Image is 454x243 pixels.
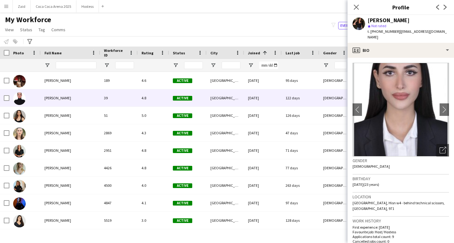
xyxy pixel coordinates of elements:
[353,234,449,239] p: Applications total count: 9
[13,215,26,227] img: Meri Melkumyan
[138,177,169,194] div: 4.0
[244,194,282,211] div: [DATE]
[319,194,351,211] div: [DEMOGRAPHIC_DATA]
[184,62,203,69] input: Status Filter Input
[244,124,282,141] div: [DATE]
[173,218,192,223] span: Active
[100,212,138,229] div: 5519
[244,89,282,107] div: [DATE]
[3,26,16,34] a: View
[13,197,26,210] img: Ines Abdouni
[319,159,351,176] div: [DEMOGRAPHIC_DATA]
[44,113,71,118] span: [PERSON_NAME]
[13,92,26,105] img: Jasna Kasic
[100,194,138,211] div: 4847
[44,78,71,83] span: [PERSON_NAME]
[115,62,134,69] input: Workforce ID Filter Input
[319,72,351,89] div: [DEMOGRAPHIC_DATA]
[282,89,319,107] div: 122 days
[104,48,126,57] span: Workforce ID
[44,201,71,205] span: [PERSON_NAME]
[323,51,337,55] span: Gender
[5,27,14,32] span: View
[44,183,71,188] span: [PERSON_NAME]
[173,96,192,101] span: Active
[286,51,300,55] span: Last job
[44,96,71,100] span: [PERSON_NAME]
[100,107,138,124] div: 51
[248,62,254,68] button: Open Filter Menu
[138,124,169,141] div: 4.3
[173,62,178,68] button: Open Filter Menu
[319,124,351,141] div: [DEMOGRAPHIC_DATA]
[39,27,45,32] span: Tag
[207,72,244,89] div: [GEOGRAPHIC_DATA]
[207,107,244,124] div: [GEOGRAPHIC_DATA]
[207,142,244,159] div: [GEOGRAPHIC_DATA]
[173,183,192,188] span: Active
[56,62,96,69] input: Full Name Filter Input
[44,148,71,153] span: [PERSON_NAME]
[138,89,169,107] div: 4.8
[319,107,351,124] div: [DEMOGRAPHIC_DATA]
[207,124,244,141] div: [GEOGRAPHIC_DATA]
[18,26,35,34] a: Status
[13,145,26,157] img: Daryna Ihnatenko
[244,159,282,176] div: [DATE]
[368,29,447,39] span: | [EMAIL_ADDRESS][DOMAIN_NAME]
[207,159,244,176] div: [GEOGRAPHIC_DATA]
[353,176,449,181] h3: Birthday
[104,62,110,68] button: Open Filter Menu
[207,212,244,229] div: [GEOGRAPHIC_DATA]
[207,89,244,107] div: [GEOGRAPHIC_DATA]
[282,194,319,211] div: 97 days
[173,113,192,118] span: Active
[173,148,192,153] span: Active
[44,51,62,55] span: Full Name
[338,22,371,29] button: Everyone12,952
[51,27,65,32] span: Comms
[244,142,282,159] div: [DATE]
[207,177,244,194] div: [GEOGRAPHIC_DATA]
[173,78,192,83] span: Active
[319,212,351,229] div: [DEMOGRAPHIC_DATA]
[44,131,71,135] span: [PERSON_NAME]
[248,51,260,55] span: Joined
[100,142,138,159] div: 2951
[353,230,449,234] p: Favourite job: Host/ Hostess
[13,0,31,12] button: Zaid
[36,26,48,34] a: Tag
[282,124,319,141] div: 47 days
[319,89,351,107] div: [DEMOGRAPHIC_DATA]
[173,166,192,171] span: Active
[20,27,32,32] span: Status
[100,159,138,176] div: 4426
[44,166,71,170] span: [PERSON_NAME]
[44,62,50,68] button: Open Filter Menu
[100,124,138,141] div: 2869
[319,142,351,159] div: [DEMOGRAPHIC_DATA]
[244,107,282,124] div: [DATE]
[100,177,138,194] div: 4500
[210,62,216,68] button: Open Filter Menu
[173,51,185,55] span: Status
[282,107,319,124] div: 126 days
[436,144,449,156] div: Open photos pop-in
[323,62,329,68] button: Open Filter Menu
[13,75,26,87] img: Diala Belal
[353,201,445,211] span: [GEOGRAPHIC_DATA], Hisn w4 - behind technical scissors, [GEOGRAPHIC_DATA], 971
[334,62,347,69] input: Gender Filter Input
[138,142,169,159] div: 4.8
[76,0,99,12] button: Hostess
[13,180,26,192] img: TALITA SOARES
[173,131,192,136] span: Active
[138,159,169,176] div: 4.8
[353,182,379,187] span: [DATE] (23 years)
[282,177,319,194] div: 263 days
[31,0,76,12] button: Coca Coca Arena 2025
[138,107,169,124] div: 5.0
[138,194,169,211] div: 4.1
[244,177,282,194] div: [DATE]
[222,62,240,69] input: City Filter Input
[244,212,282,229] div: [DATE]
